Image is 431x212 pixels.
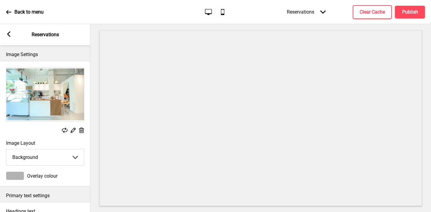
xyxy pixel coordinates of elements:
[281,3,332,21] div: Reservations
[6,192,84,199] p: Primary text settings
[402,9,418,15] h4: Publish
[6,68,84,121] img: Image
[27,173,57,179] span: Overlay colour
[395,6,425,18] button: Publish
[32,31,59,38] p: Reservations
[6,51,84,58] p: Image Settings
[14,9,44,15] p: Back to menu
[6,4,44,20] a: Back to menu
[360,9,385,15] h4: Clear Cache
[6,172,84,180] div: Overlay colour
[353,5,392,19] button: Clear Cache
[6,140,84,146] label: Image Layout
